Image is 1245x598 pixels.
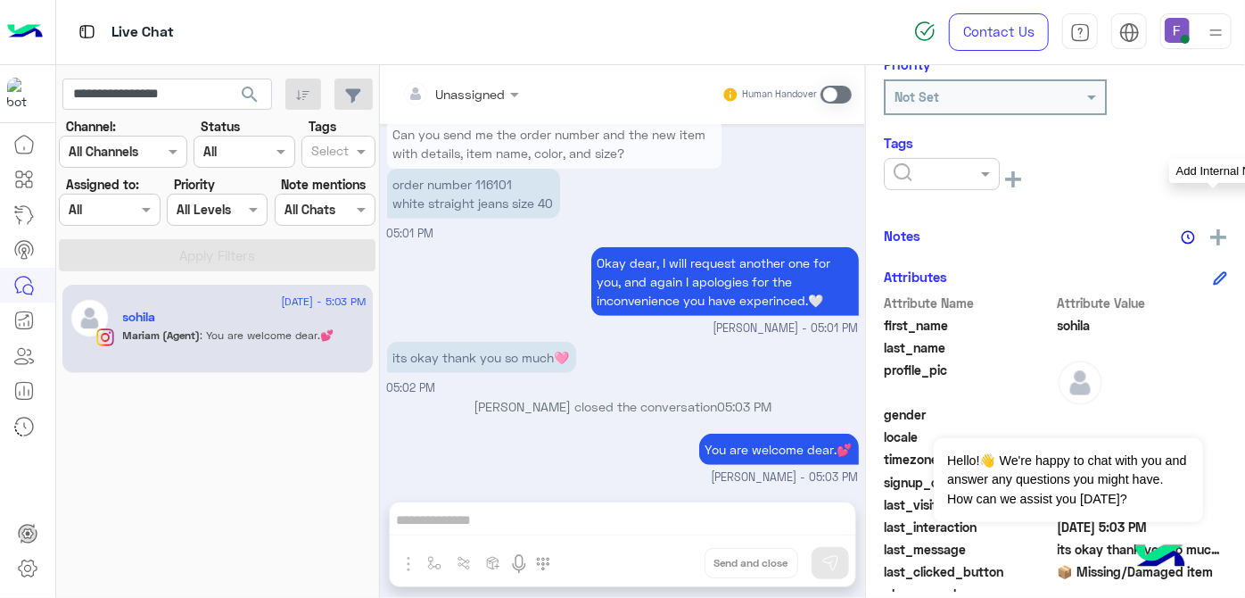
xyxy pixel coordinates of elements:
button: Apply Filters [59,239,375,271]
span: 📦 Missing/Damaged item [1058,562,1228,581]
span: [PERSON_NAME] - 05:01 PM [713,320,859,337]
label: Note mentions [281,175,366,194]
button: Send and close [705,548,798,578]
span: gender [884,405,1054,424]
span: [PERSON_NAME] - 05:03 PM [712,469,859,486]
span: Hello!👋 We're happy to chat with you and answer any questions you might have. How can we assist y... [934,438,1202,522]
a: tab [1062,13,1098,51]
small: Human Handover [742,87,817,102]
p: 18/8/2025, 5:01 PM [387,119,721,169]
span: Attribute Value [1058,294,1228,312]
p: 18/8/2025, 5:01 PM [387,169,560,219]
span: [DATE] - 5:03 PM [281,294,366,310]
img: hulul-logo.png [1129,527,1191,589]
span: signup_date [884,473,1054,492]
label: Assigned to: [66,175,139,194]
label: Status [201,117,240,136]
span: last_interaction [884,518,1054,536]
img: tab [76,21,98,43]
span: timezone [884,450,1054,469]
label: Channel: [66,117,116,136]
img: spinner [914,21,936,42]
p: Live Chat [111,21,174,45]
img: 317874714732967 [7,78,39,110]
span: You are welcome dear.💕 [201,328,334,342]
span: 05:03 PM [717,399,771,414]
img: Logo [7,13,43,51]
label: Tags [309,117,336,136]
button: search [228,79,272,117]
span: 05:01 PM [387,227,434,240]
img: userImage [1165,18,1190,43]
span: Mariam (Agent) [123,328,201,342]
span: last_clicked_button [884,562,1054,581]
span: 2025-08-18T14:03:37.819Z [1058,518,1228,536]
h6: Attributes [884,269,947,285]
img: add [1210,229,1226,245]
img: tab [1070,22,1091,43]
img: profile [1205,21,1227,44]
h6: Notes [884,228,920,244]
span: locale [884,428,1054,446]
span: 05:02 PM [387,381,436,395]
h6: Priority [884,56,930,72]
span: first_name [884,316,1054,335]
span: last_message [884,540,1054,559]
span: Attribute Name [884,294,1054,312]
img: notes [1181,230,1195,245]
span: its okay thank you so much🩷 [1058,540,1228,559]
img: tab [1119,22,1140,43]
h6: Tags [884,135,1227,151]
span: search [239,84,260,105]
div: Select [309,141,349,164]
img: defaultAdmin.png [70,298,110,338]
label: Priority [174,175,215,194]
p: [PERSON_NAME] closed the conversation [387,397,859,416]
a: Contact Us [949,13,1049,51]
p: 18/8/2025, 5:02 PM [387,342,576,373]
span: sohila [1058,316,1228,335]
span: last_name [884,338,1054,357]
h5: sohila [123,310,156,325]
img: defaultAdmin.png [1058,361,1102,405]
span: profile_pic [884,361,1054,402]
span: last_visited_flow [884,495,1054,514]
img: Instagram [96,328,114,346]
p: 18/8/2025, 5:03 PM [699,434,859,465]
p: 18/8/2025, 5:01 PM [591,247,859,316]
